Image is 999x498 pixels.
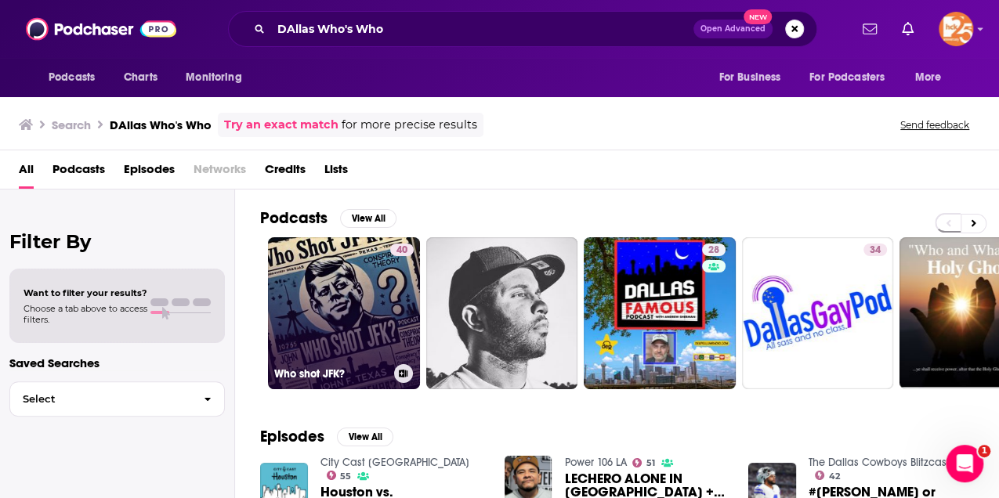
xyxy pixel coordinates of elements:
a: 40 [390,244,414,256]
span: For Podcasters [809,67,885,88]
button: View All [337,428,393,446]
h2: Podcasts [260,208,328,228]
a: 34 [863,244,887,256]
span: Want to filter your results? [24,287,147,298]
a: City Cast Houston [320,456,469,469]
button: open menu [175,63,262,92]
span: for more precise results [342,116,477,134]
h2: Filter By [9,230,225,253]
a: The Dallas Cowboys Blitzcast [809,456,950,469]
h2: Episodes [260,427,324,446]
img: User Profile [939,12,973,46]
span: 34 [870,243,881,258]
span: Select [10,394,191,404]
a: All [19,157,34,189]
a: 34 [742,237,894,389]
span: 40 [396,243,407,258]
button: Select [9,381,225,417]
span: Open Advanced [700,25,766,33]
button: open menu [708,63,800,92]
button: open menu [904,63,961,92]
a: 55 [327,471,352,480]
a: Lists [324,157,348,189]
span: New [744,9,772,24]
iframe: Intercom live chat [946,445,983,482]
span: Monitoring [186,67,241,88]
a: PodcastsView All [260,208,396,228]
span: Logged in as kerrifulks [939,12,973,46]
span: Podcasts [49,67,95,88]
a: Show notifications dropdown [896,16,920,42]
input: Search podcasts, credits, & more... [271,16,693,41]
span: For Business [718,67,780,88]
button: Show profile menu [939,12,973,46]
a: Credits [265,157,306,189]
a: Power 106 LA [564,456,626,469]
button: open menu [38,63,115,92]
span: More [915,67,942,88]
span: 42 [829,473,840,480]
a: Try an exact match [224,116,338,134]
button: Send feedback [896,118,974,132]
a: EpisodesView All [260,427,393,446]
div: Search podcasts, credits, & more... [228,11,817,47]
h3: DAllas Who's Who [110,117,212,132]
a: 40Who shot JFK? [268,237,420,389]
span: Choose a tab above to access filters. [24,303,147,325]
span: 28 [708,243,719,258]
h3: Search [52,117,91,132]
button: View All [340,209,396,228]
a: 42 [815,471,840,480]
a: 51 [632,458,655,467]
p: Saved Searches [9,355,225,370]
a: Show notifications dropdown [856,16,883,42]
span: 51 [646,460,655,467]
button: open menu [799,63,907,92]
h3: Who shot JFK? [274,367,388,381]
span: Charts [124,67,157,88]
a: 28 [584,237,736,389]
span: Networks [194,157,246,189]
img: Podchaser - Follow, Share and Rate Podcasts [26,14,176,44]
span: 1 [978,445,990,457]
a: Charts [114,63,167,92]
span: 55 [340,473,351,480]
a: Podcasts [52,157,105,189]
a: Episodes [124,157,175,189]
button: Open AdvancedNew [693,20,773,38]
a: 28 [702,244,726,256]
